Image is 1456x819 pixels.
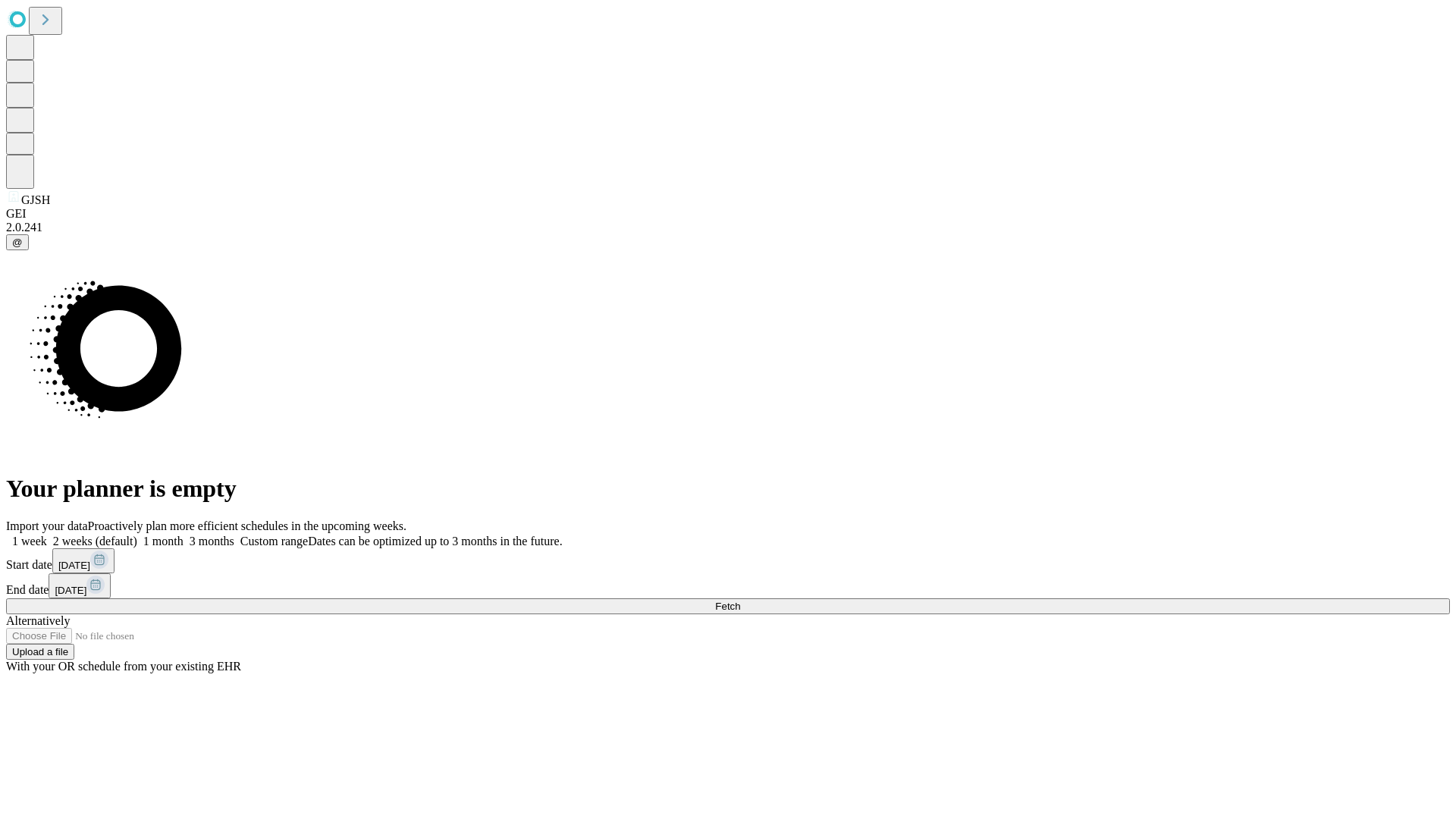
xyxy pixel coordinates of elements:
span: 2 weeks (default) [53,535,137,548]
button: [DATE] [52,548,115,573]
div: Start date [6,548,1450,573]
span: @ [12,237,23,248]
span: 1 month [143,535,184,548]
div: 2.0.241 [6,221,1450,234]
button: Fetch [6,598,1450,614]
span: Proactively plan more efficient schedules in the upcoming weeks. [88,519,406,532]
button: @ [6,234,29,250]
button: [DATE] [49,573,111,598]
span: GJSH [21,193,50,206]
span: 1 week [12,535,47,548]
span: [DATE] [58,560,90,571]
span: With your OR schedule from your existing EHR [6,660,241,673]
span: 3 months [190,535,234,548]
span: Alternatively [6,614,70,627]
button: Upload a file [6,644,74,660]
span: Custom range [240,535,308,548]
span: [DATE] [55,585,86,596]
span: Fetch [715,601,740,612]
h1: Your planner is empty [6,475,1450,503]
span: Import your data [6,519,88,532]
span: Dates can be optimized up to 3 months in the future. [308,535,562,548]
div: End date [6,573,1450,598]
div: GEI [6,207,1450,221]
